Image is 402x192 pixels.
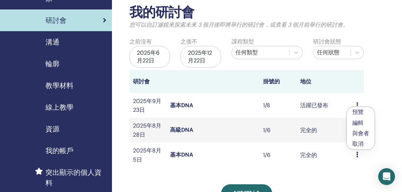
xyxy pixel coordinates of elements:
a: 預覽 [352,108,364,116]
font: 任何狀態 [317,49,339,56]
font: 2025年8月28日 [133,122,161,138]
font: 完全的 [301,126,317,134]
font: 我的研討會 [129,4,194,21]
font: 地位 [301,78,312,85]
font: 之後不 [181,38,197,45]
div: 開啟 Intercom Messenger [378,168,395,185]
font: 輪廓 [45,59,59,68]
font: 1/8 [263,102,270,109]
font: 完全的 [301,151,317,159]
font: 之前沒有 [129,38,152,45]
a: 編輯 [352,119,364,126]
font: 教學材料 [45,81,73,90]
font: 資源 [45,124,59,133]
font: 掛號的 [263,78,280,85]
a: 高級DNA [170,126,193,133]
font: 2025年8月5日 [133,147,161,163]
font: 任何類型 [235,49,258,56]
font: 2025年6月22日 [137,49,160,64]
font: 活躍已發布 [301,102,329,109]
font: 2025年9月23日 [133,97,161,114]
font: 您可以自訂濾鏡來探索未來 3 個月後即將舉行的研討會，或查看 3 個月前舉行的研討會。 [129,21,348,28]
font: 2025年12月22日 [188,49,212,64]
a: 與會者 [352,130,369,137]
font: 研討會 [133,78,150,85]
font: 1/6 [263,126,270,134]
a: 基本DNA [170,151,193,158]
font: 線上教學 [45,103,73,112]
font: 研討會狀態 [313,38,341,45]
font: 取消 [352,140,364,148]
font: 我的帳戶 [45,146,73,155]
font: 課程類型 [232,38,254,45]
font: 1/6 [263,151,270,159]
font: 研討會 [45,16,66,25]
a: 基本DNA [170,102,193,109]
font: 溝通 [45,37,59,47]
font: 突出顯示的個人資料 [45,168,101,187]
